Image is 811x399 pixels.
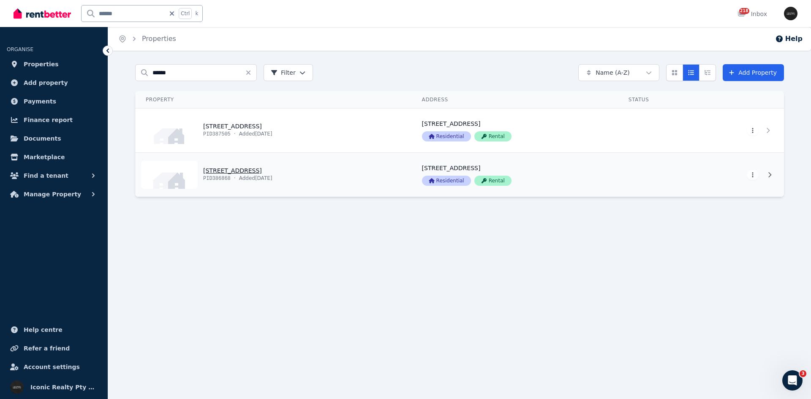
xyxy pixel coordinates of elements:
button: Name (A-Z) [578,64,659,81]
span: Account settings [24,362,80,372]
button: Expanded list view [699,64,716,81]
img: Iconic Realty Pty Ltd [10,380,24,394]
img: RentBetter [14,7,71,20]
a: Account settings [7,358,101,375]
a: View details for 174b Doncaster Ave, Kensington - 55 [136,153,412,197]
a: Finance report [7,111,101,128]
div: View options [666,64,716,81]
div: Inbox [738,10,767,18]
iframe: Intercom live chat [782,370,803,391]
span: k [195,10,198,17]
button: Manage Property [7,186,101,203]
span: Ctrl [179,8,192,19]
th: Status [618,91,695,109]
a: Documents [7,130,101,147]
a: Marketplace [7,149,101,166]
button: Clear search [245,64,257,81]
a: Payments [7,93,101,110]
a: View details for 174b Doncaster Ave, Kensington - 55 [412,153,618,197]
a: View details for 174b Doncaster Ave, Kensington - 55 [618,153,695,197]
span: Marketplace [24,152,65,162]
span: Iconic Realty Pty Ltd [30,382,98,392]
a: Help centre [7,321,101,338]
button: More options [747,125,759,136]
span: ORGANISE [7,46,33,52]
a: View details for 174A Doncaster Ave, Kensington # - 114 [618,109,695,152]
span: Properties [24,59,59,69]
img: Iconic Realty Pty Ltd [784,7,797,20]
span: Help centre [24,325,63,335]
span: Filter [271,68,296,77]
a: Add property [7,74,101,91]
button: Compact list view [683,64,699,81]
span: Documents [24,133,61,144]
a: Refer a friend [7,340,101,357]
span: 218 [739,8,749,14]
a: Properties [7,56,101,73]
span: Finance report [24,115,73,125]
button: Card view [666,64,683,81]
span: 3 [800,370,806,377]
button: Filter [264,64,313,81]
span: Name (A-Z) [596,68,630,77]
span: Refer a friend [24,343,70,353]
a: Properties [142,35,176,43]
button: More options [747,170,759,180]
span: Find a tenant [24,171,68,181]
span: Payments [24,96,56,106]
th: Property [136,91,412,109]
a: View details for 174A Doncaster Ave, Kensington # - 114 [136,109,412,152]
button: Help [775,34,803,44]
a: View details for 174A Doncaster Ave, Kensington # - 114 [695,109,784,152]
span: Manage Property [24,189,81,199]
a: View details for 174b Doncaster Ave, Kensington - 55 [695,153,784,197]
nav: Breadcrumb [108,27,186,51]
button: Find a tenant [7,167,101,184]
span: Add property [24,78,68,88]
a: View details for 174A Doncaster Ave, Kensington # - 114 [412,109,618,152]
a: Add Property [723,64,784,81]
th: Address [412,91,618,109]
